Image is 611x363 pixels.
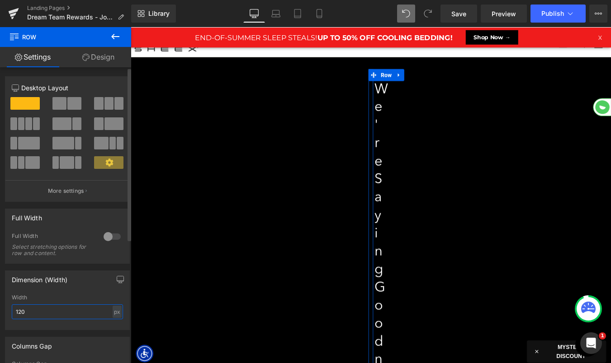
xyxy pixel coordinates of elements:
[213,7,366,17] b: UP TO 50% OFF COOLING BEDDING!
[419,5,437,23] button: Redo
[287,5,308,23] a: Tablet
[12,209,42,222] div: Full Width
[397,5,415,23] button: Undo
[148,9,170,18] span: Library
[27,5,131,12] a: Landing Pages
[48,187,84,195] p: More settings
[528,2,542,22] div: X
[451,9,466,19] span: Save
[382,3,441,19] div: Shop Now →
[580,332,602,354] iframe: Intercom live chat
[12,233,95,242] div: Full Width
[113,306,122,318] div: px
[492,9,516,19] span: Preview
[9,27,99,47] span: Row
[283,47,300,61] span: Row
[541,10,564,17] span: Publish
[12,294,123,301] div: Width
[66,47,131,67] a: Design
[12,83,123,93] p: Desktop Layout
[12,244,93,256] div: Select stretching options for row and content.
[243,5,265,23] a: Desktop
[589,5,607,23] button: More
[12,337,52,350] div: Columns Gap
[391,7,433,15] span: Shop Now →
[308,5,330,23] a: Mobile
[599,332,606,340] span: 1
[533,8,537,15] font: X
[265,5,287,23] a: Laptop
[481,5,527,23] a: Preview
[525,79,547,104] img: jutab.svg
[12,304,123,319] input: auto
[131,5,176,23] a: New Library
[73,7,366,17] span: END-OF-SUMMER SLEEP STEALS!
[12,271,67,284] div: Dimension (Width)
[530,5,586,23] button: Publish
[27,14,114,21] span: Dream Team Rewards - Join Now
[5,180,129,201] button: More settings
[300,47,312,61] a: Expand / Collapse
